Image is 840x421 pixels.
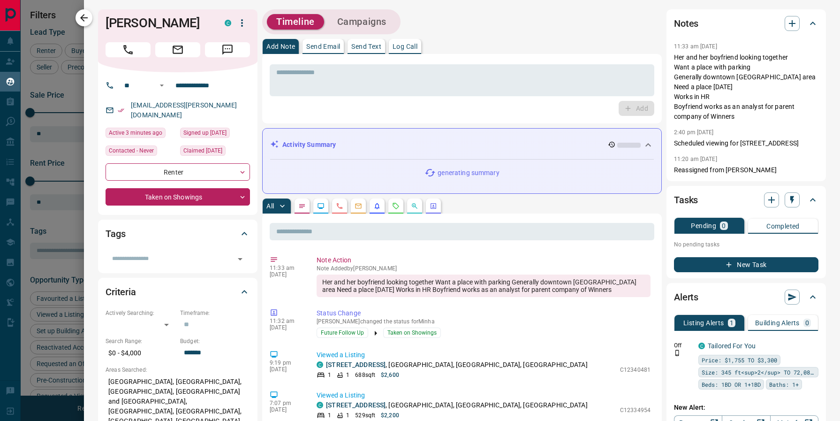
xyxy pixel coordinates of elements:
[270,271,303,278] p: [DATE]
[225,20,231,26] div: condos.ca
[267,14,324,30] button: Timeline
[326,361,386,368] a: [STREET_ADDRESS]
[106,345,175,361] p: $0 - $4,000
[326,401,386,409] a: [STREET_ADDRESS]
[266,203,274,209] p: All
[298,202,306,210] svg: Notes
[317,361,323,368] div: condos.ca
[620,406,651,414] p: C12334954
[106,284,136,299] h2: Criteria
[155,42,200,57] span: Email
[180,145,250,159] div: Tue Aug 12 2025
[180,309,250,317] p: Timeframe:
[118,107,124,114] svg: Email Verified
[674,156,717,162] p: 11:20 am [DATE]
[270,324,303,331] p: [DATE]
[106,281,250,303] div: Criteria
[317,390,651,400] p: Viewed a Listing
[769,380,799,389] span: Baths: 1+
[106,366,250,374] p: Areas Searched:
[183,146,222,155] span: Claimed [DATE]
[702,367,815,377] span: Size: 345 ft<sup>2</sup> TO 72,088 ft<sup>2</sup>
[674,257,818,272] button: New Task
[317,275,651,297] div: Her and her boyfriend looking together Want a place with parking Generally downtown [GEOGRAPHIC_D...
[805,320,809,326] p: 0
[620,366,651,374] p: C12340481
[106,226,125,241] h2: Tags
[381,371,399,379] p: $2,600
[346,371,349,379] p: 1
[270,318,303,324] p: 11:32 am
[326,400,588,410] p: , [GEOGRAPHIC_DATA], [GEOGRAPHIC_DATA], [GEOGRAPHIC_DATA]
[698,343,705,349] div: condos.ca
[674,53,818,122] p: Her and her boyfriend looking together Want a place with parking Generally downtown [GEOGRAPHIC_D...
[317,255,651,265] p: Note Action
[674,237,818,252] p: No pending tasks
[674,290,698,305] h2: Alerts
[106,337,175,345] p: Search Range:
[381,411,399,420] p: $2,200
[326,360,588,370] p: , [GEOGRAPHIC_DATA], [GEOGRAPHIC_DATA], [GEOGRAPHIC_DATA]
[317,318,651,325] p: [PERSON_NAME] changed the status for Minha
[346,411,349,420] p: 1
[328,411,331,420] p: 1
[708,342,756,350] a: Tailored For You
[393,43,417,50] p: Log Call
[674,350,681,356] svg: Push Notification Only
[106,128,175,141] div: Thu Aug 14 2025
[355,411,375,420] p: 529 sqft
[674,138,818,148] p: Scheduled viewing for [STREET_ADDRESS]
[351,43,381,50] p: Send Text
[106,188,250,206] div: Taken on Showings
[282,140,336,150] p: Activity Summary
[766,223,800,230] p: Completed
[306,43,340,50] p: Send Email
[674,403,818,413] p: New Alert:
[270,136,654,153] div: Activity Summary
[702,355,777,365] span: Price: $1,755 TO $3,300
[392,202,400,210] svg: Requests
[755,320,800,326] p: Building Alerts
[674,192,698,207] h2: Tasks
[430,202,437,210] svg: Agent Actions
[106,163,250,181] div: Renter
[180,128,250,141] div: Sat Mar 26 2016
[106,15,211,31] h1: [PERSON_NAME]
[328,371,331,379] p: 1
[730,320,734,326] p: 1
[691,222,716,229] p: Pending
[109,146,154,155] span: Contacted - Never
[106,309,175,317] p: Actively Searching:
[183,128,227,138] span: Signed up [DATE]
[387,328,437,337] span: Taken on Showings
[205,42,250,57] span: Message
[702,380,761,389] span: Beds: 1BD OR 1+1BD
[336,202,343,210] svg: Calls
[270,366,303,373] p: [DATE]
[106,42,151,57] span: Call
[373,202,381,210] svg: Listing Alerts
[674,43,717,50] p: 11:33 am [DATE]
[722,222,726,229] p: 0
[109,128,162,138] span: Active 3 minutes ago
[270,400,303,406] p: 7:07 pm
[266,43,295,50] p: Add Note
[674,12,818,35] div: Notes
[674,341,693,350] p: Off
[156,80,167,91] button: Open
[674,129,714,136] p: 2:40 pm [DATE]
[317,265,651,272] p: Note Added by [PERSON_NAME]
[321,328,364,337] span: Future Follow Up
[106,222,250,245] div: Tags
[180,337,250,345] p: Budget:
[131,101,237,119] a: [EMAIL_ADDRESS][PERSON_NAME][DOMAIN_NAME]
[234,253,247,266] button: Open
[355,371,375,379] p: 688 sqft
[683,320,724,326] p: Listing Alerts
[317,350,651,360] p: Viewed a Listing
[411,202,418,210] svg: Opportunities
[355,202,362,210] svg: Emails
[328,14,396,30] button: Campaigns
[674,16,698,31] h2: Notes
[270,360,303,366] p: 9:19 pm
